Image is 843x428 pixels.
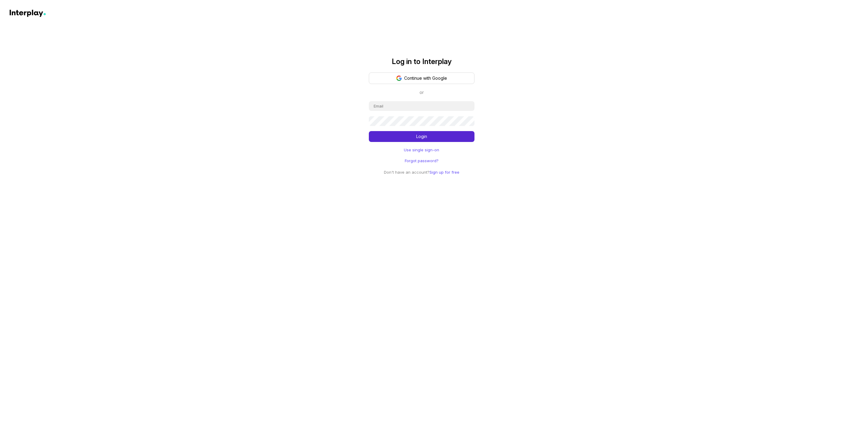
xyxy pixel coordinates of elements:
input: Email [369,101,474,111]
a: Use single sign-on [404,147,439,153]
p: Log in to Interplay [369,58,474,65]
p: Don't have an account? [384,169,459,176]
p: or [420,89,424,96]
button: Login [369,131,474,142]
a: Forgot password? [405,158,439,164]
button: Continue with Google [369,72,474,84]
a: Sign up for free [429,170,459,175]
